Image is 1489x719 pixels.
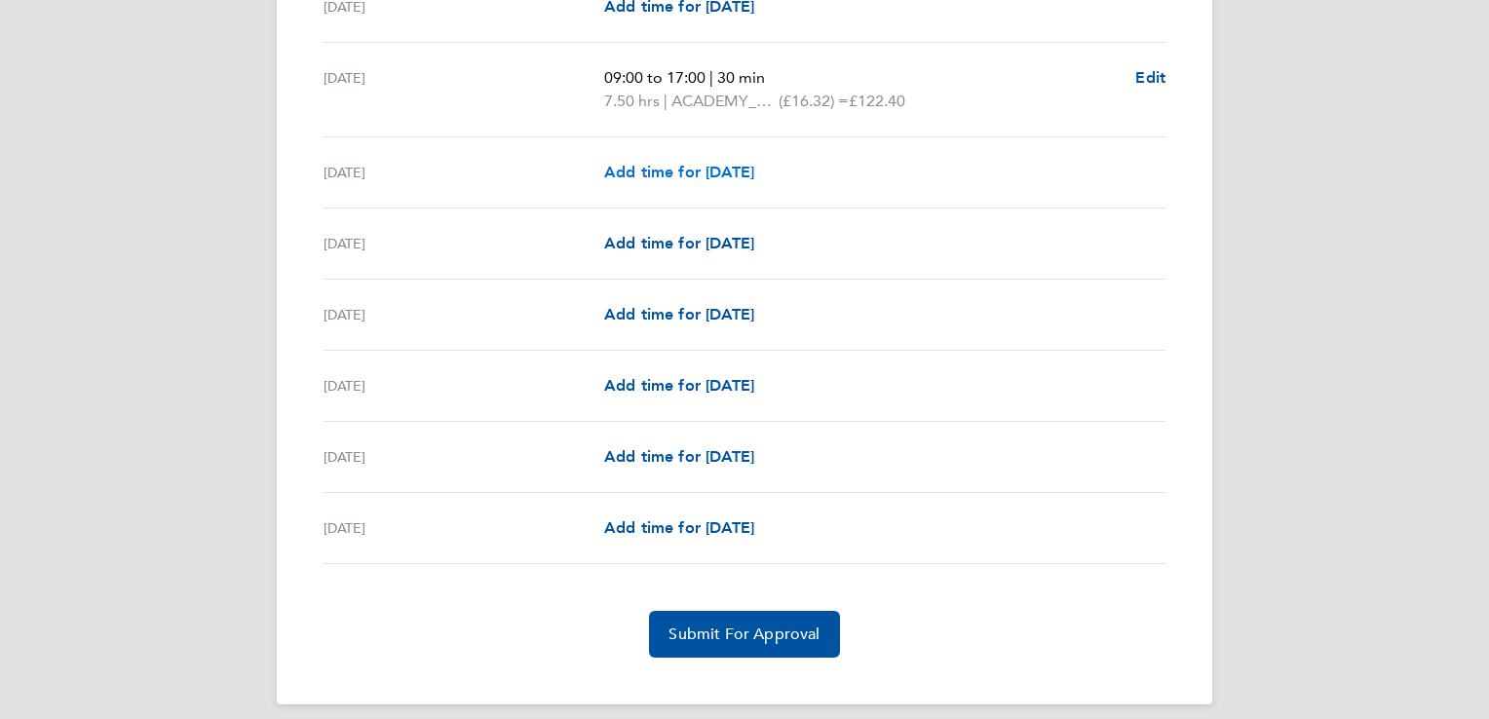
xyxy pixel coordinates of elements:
div: [DATE] [324,445,604,469]
span: Add time for [DATE] [604,376,754,395]
span: Add time for [DATE] [604,305,754,323]
a: Edit [1135,66,1165,90]
a: Add time for [DATE] [604,516,754,540]
span: Add time for [DATE] [604,518,754,537]
div: [DATE] [324,66,604,113]
span: 7.50 hrs [604,92,660,110]
div: [DATE] [324,161,604,184]
span: | [664,92,668,110]
div: [DATE] [324,303,604,326]
a: Add time for [DATE] [604,303,754,326]
span: Edit [1135,68,1165,87]
span: | [709,68,713,87]
span: (£16.32) = [779,92,849,110]
div: [DATE] [324,374,604,397]
span: ACADEMY_SESSIONAL_COACH [671,90,779,113]
a: Add time for [DATE] [604,232,754,255]
span: Add time for [DATE] [604,163,754,181]
a: Add time for [DATE] [604,374,754,397]
a: Add time for [DATE] [604,445,754,469]
a: Add time for [DATE] [604,161,754,184]
button: Submit For Approval [649,611,839,658]
span: Submit For Approval [668,624,820,644]
span: £122.40 [849,92,905,110]
div: [DATE] [324,516,604,540]
span: 30 min [717,68,765,87]
span: 09:00 to 17:00 [604,68,706,87]
span: Add time for [DATE] [604,234,754,252]
span: Add time for [DATE] [604,447,754,466]
div: [DATE] [324,232,604,255]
